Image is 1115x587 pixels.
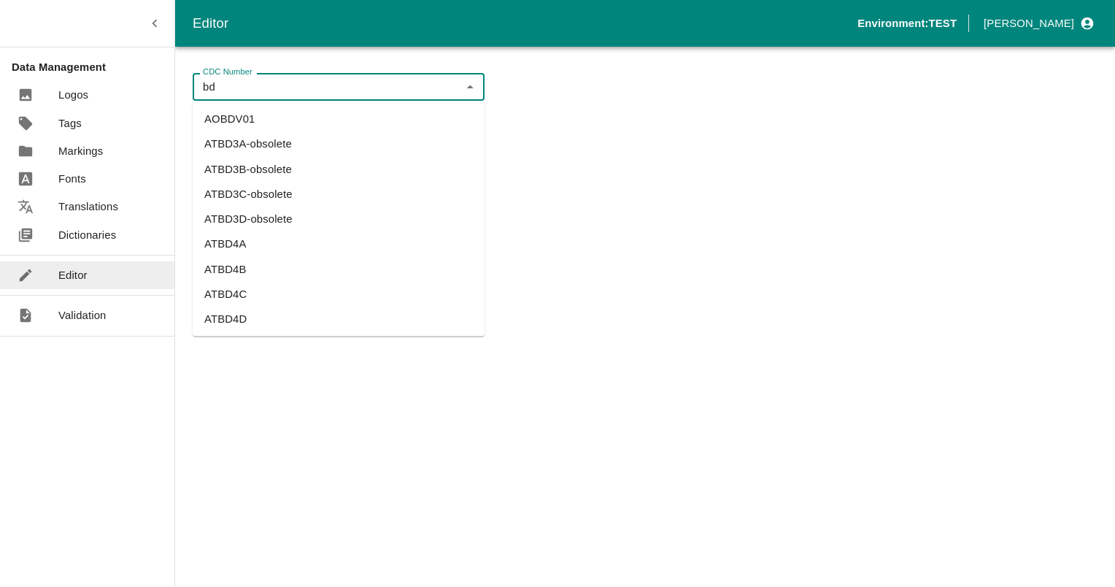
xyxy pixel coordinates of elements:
[203,66,252,78] label: CDC Number
[193,107,485,131] li: AOBDV01
[978,11,1097,36] button: profile
[58,143,103,159] p: Markings
[193,12,857,34] div: Editor
[193,282,485,307] li: ATBD4C
[58,199,118,215] p: Translations
[193,182,485,207] li: ATBD3C-obsolete
[58,87,88,103] p: Logos
[984,15,1074,31] p: [PERSON_NAME]
[193,207,485,232] li: ATBD3D-obsolete
[58,115,82,131] p: Tags
[58,307,107,323] p: Validation
[12,59,174,75] p: Data Management
[193,132,485,157] li: ATBD3A-obsolete
[58,267,88,283] p: Editor
[58,171,86,187] p: Fonts
[193,157,485,182] li: ATBD3B-obsolete
[193,332,485,357] li: ATBDL4D
[857,15,957,31] p: Environment: TEST
[193,307,485,332] li: ATBD4D
[193,232,485,257] li: ATBD4A
[58,227,116,243] p: Dictionaries
[193,257,485,282] li: ATBD4B
[460,77,479,96] button: Close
